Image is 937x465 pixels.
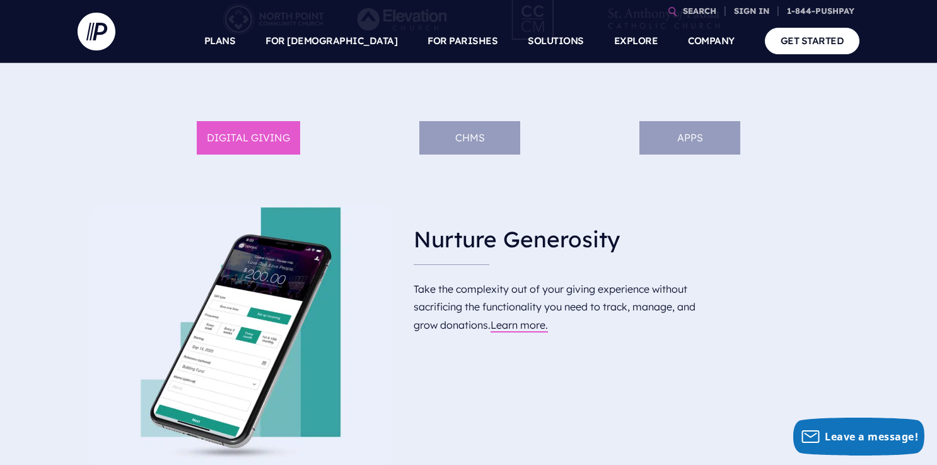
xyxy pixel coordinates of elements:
a: GET STARTED [765,28,860,54]
a: PLANS [204,19,236,63]
li: DIGITAL GIVING [197,121,300,155]
h3: Nurture Generosity [414,215,719,264]
a: FOR [DEMOGRAPHIC_DATA] [265,19,397,63]
a: Learn more. [491,319,548,331]
a: COMPANY [688,19,735,63]
a: SOLUTIONS [528,19,584,63]
li: ChMS [419,121,520,155]
a: EXPLORE [614,19,658,63]
li: APPS [639,121,740,155]
p: Take the complexity out of your giving experience without sacrificing the functionality you need ... [414,275,719,339]
button: Leave a message! [793,418,924,456]
span: Leave a message! [825,430,918,444]
a: FOR PARISHES [428,19,498,63]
